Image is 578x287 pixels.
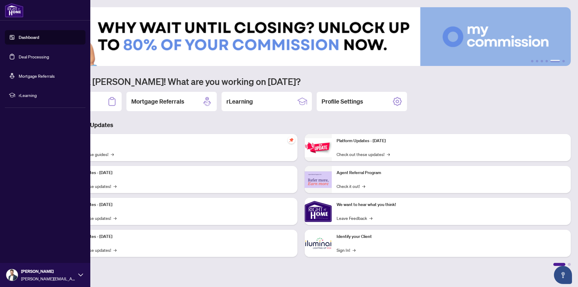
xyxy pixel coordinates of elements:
p: Platform Updates - [DATE] [63,201,293,208]
span: → [369,215,372,221]
p: Platform Updates - [DATE] [63,233,293,240]
img: Platform Updates - June 23, 2025 [305,138,332,157]
img: Profile Icon [6,269,18,281]
p: Agent Referral Program [337,170,566,176]
a: Check out these updates!→ [337,151,390,158]
h2: rLearning [226,97,253,106]
span: → [387,151,390,158]
p: We want to hear what you think! [337,201,566,208]
img: Identify your Client [305,230,332,257]
p: Platform Updates - [DATE] [63,170,293,176]
span: → [111,151,114,158]
h1: Welcome back [PERSON_NAME]! What are you working on [DATE]? [31,76,571,87]
p: Identify your Client [337,233,566,240]
span: → [353,247,356,253]
span: → [113,247,117,253]
img: Slide 4 [31,7,571,66]
img: We want to hear what you think! [305,198,332,225]
button: 1 [531,60,533,62]
h2: Profile Settings [322,97,363,106]
span: rLearning [19,92,81,98]
span: → [113,183,117,189]
h3: Brokerage & Industry Updates [31,121,571,129]
button: 3 [541,60,543,62]
a: Sign In!→ [337,247,356,253]
img: logo [5,3,23,17]
span: [PERSON_NAME] [21,268,75,275]
button: Open asap [554,266,572,284]
img: Agent Referral Program [305,171,332,188]
button: 2 [536,60,538,62]
button: 6 [562,60,565,62]
a: Check it out!→ [337,183,365,189]
span: → [113,215,117,221]
a: Deal Processing [19,54,49,59]
a: Dashboard [19,35,39,40]
h2: Mortgage Referrals [131,97,184,106]
button: 4 [545,60,548,62]
p: Self-Help [63,138,293,144]
span: [PERSON_NAME][EMAIL_ADDRESS][PERSON_NAME][DOMAIN_NAME] [21,275,75,282]
p: Platform Updates - [DATE] [337,138,566,144]
button: 5 [550,60,560,62]
span: → [362,183,365,189]
span: pushpin [288,136,295,144]
a: Mortgage Referrals [19,73,55,79]
a: Leave Feedback→ [337,215,372,221]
